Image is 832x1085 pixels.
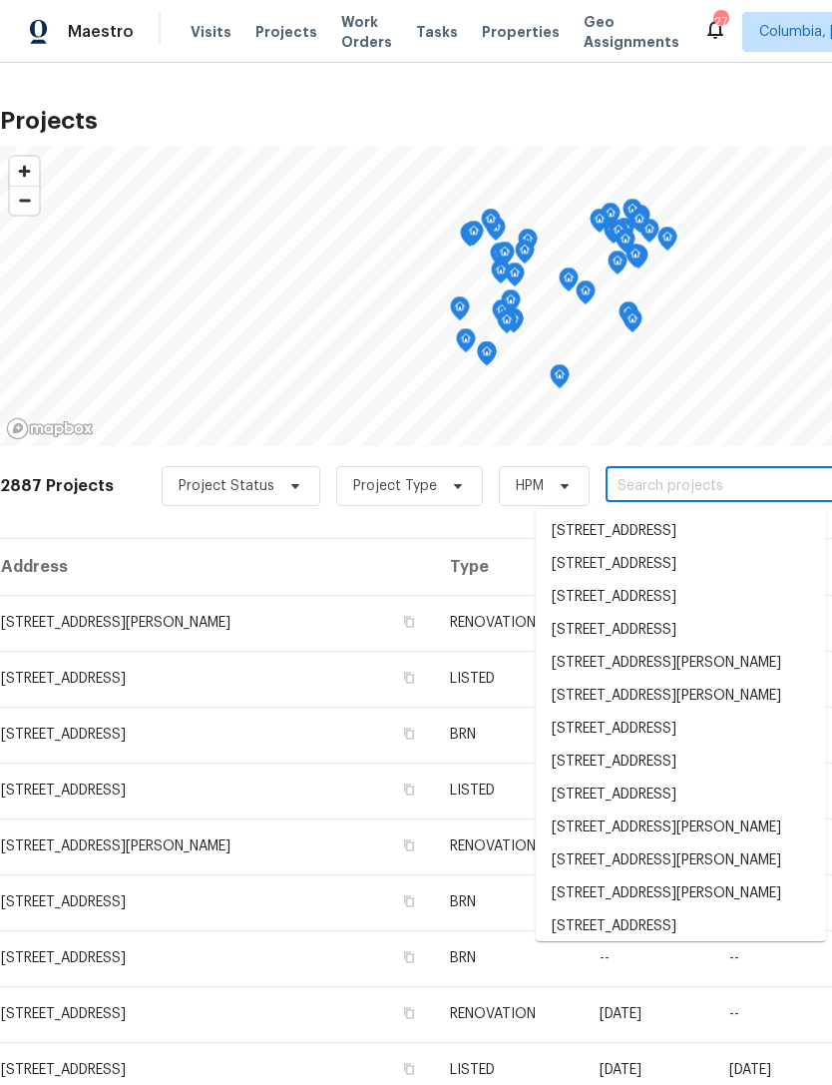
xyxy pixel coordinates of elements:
li: [STREET_ADDRESS] [536,746,826,779]
div: Map marker [515,240,535,271]
div: Map marker [576,280,596,311]
div: Map marker [609,220,628,251]
div: Map marker [456,328,476,359]
span: Project Type [353,476,437,496]
td: LISTED [434,763,584,818]
li: [STREET_ADDRESS] [536,548,826,581]
div: Map marker [463,222,483,253]
td: RENOVATION [434,986,584,1042]
td: BRN [434,874,584,930]
div: Map marker [559,268,579,298]
div: Map marker [481,209,501,240]
button: Copy Address [400,1060,418,1078]
div: 27 [713,12,727,32]
div: Map marker [501,289,521,320]
div: Map marker [590,209,610,240]
a: Mapbox homepage [6,417,94,440]
div: Map marker [623,199,642,230]
td: -- [713,986,821,1042]
li: [STREET_ADDRESS][PERSON_NAME] [536,812,826,844]
div: Map marker [625,244,645,274]
div: Map marker [491,260,511,290]
span: Maestro [68,22,134,42]
div: Map marker [657,227,677,258]
span: Project Status [179,476,274,496]
div: Map marker [495,242,515,272]
div: Map marker [629,209,649,240]
th: Type [434,539,584,595]
td: RENOVATION [434,818,584,874]
li: [STREET_ADDRESS] [536,910,826,943]
div: Map marker [601,203,621,234]
span: Tasks [416,25,458,39]
div: Map marker [518,229,538,260]
button: Copy Address [400,1004,418,1022]
li: [STREET_ADDRESS] [536,614,826,647]
div: Map marker [490,243,510,273]
span: Properties [482,22,560,42]
td: -- [584,930,713,986]
button: Copy Address [400,613,418,631]
li: [STREET_ADDRESS][PERSON_NAME] [536,844,826,877]
div: Map marker [450,296,470,327]
span: Work Orders [341,12,392,52]
span: Visits [191,22,231,42]
button: Copy Address [400,669,418,687]
div: Map marker [492,299,512,330]
div: Map marker [460,223,480,254]
button: Copy Address [400,892,418,910]
div: Map marker [623,308,642,339]
button: Zoom out [10,186,39,215]
td: RENOVATION [434,595,584,651]
td: [DATE] [584,986,713,1042]
div: Map marker [464,221,484,252]
div: Map marker [619,301,638,332]
button: Copy Address [400,836,418,854]
button: Copy Address [400,948,418,966]
span: Zoom out [10,187,39,215]
span: Geo Assignments [584,12,679,52]
td: BRN [434,930,584,986]
button: Copy Address [400,725,418,743]
li: [STREET_ADDRESS] [536,779,826,812]
li: [STREET_ADDRESS][PERSON_NAME] [536,877,826,910]
li: [STREET_ADDRESS] [536,713,826,746]
td: LISTED [434,651,584,707]
div: Map marker [550,364,570,395]
div: Map marker [505,263,525,293]
td: -- [713,930,821,986]
span: HPM [516,476,544,496]
li: [STREET_ADDRESS][PERSON_NAME] [536,680,826,713]
div: Map marker [477,341,497,372]
div: Map marker [608,251,627,281]
button: Zoom in [10,157,39,186]
td: BRN [434,707,584,763]
button: Copy Address [400,781,418,799]
li: [STREET_ADDRESS] [536,581,826,614]
li: [STREET_ADDRESS] [536,515,826,548]
div: Map marker [497,309,517,340]
div: Map marker [616,229,635,260]
span: Projects [255,22,317,42]
li: [STREET_ADDRESS][PERSON_NAME] [536,647,826,680]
